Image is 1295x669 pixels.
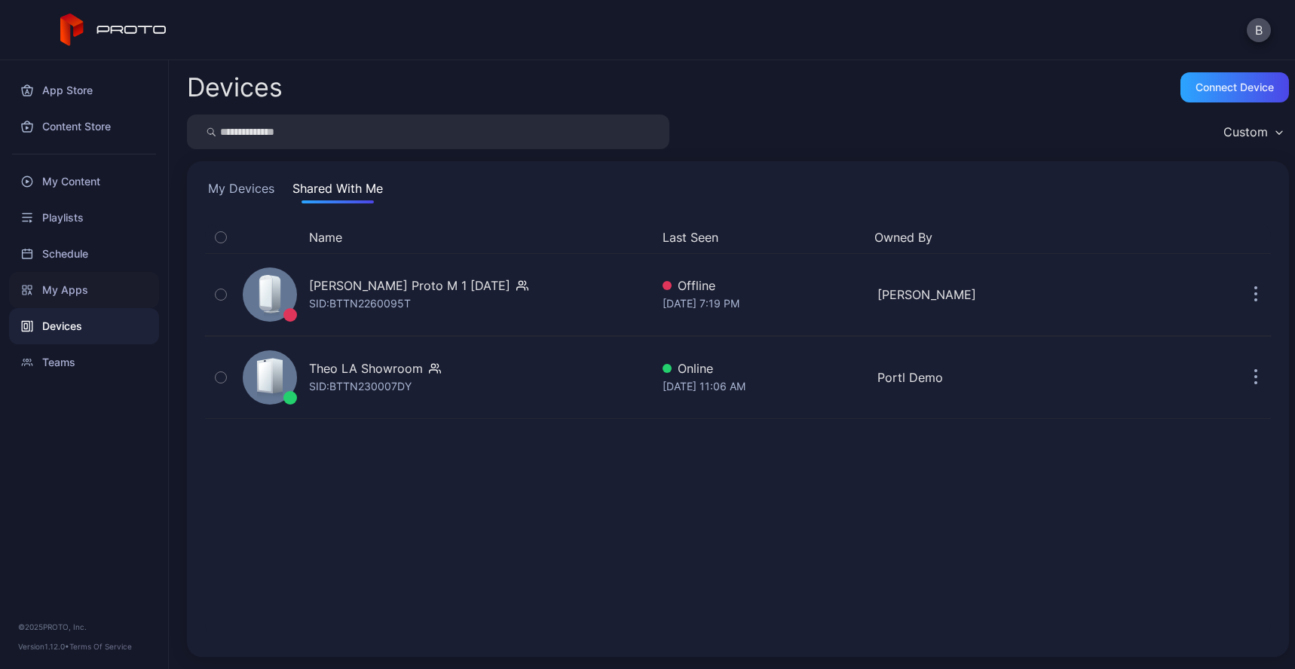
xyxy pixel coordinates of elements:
div: Portl Demo [877,368,1081,386]
a: Devices [9,308,159,344]
div: Update Device [1087,228,1223,246]
div: [PERSON_NAME] Proto M 1 [DATE] [309,276,510,295]
button: Connect device [1180,72,1289,102]
a: My Content [9,163,159,200]
div: Theo LA Showroom [309,359,423,377]
div: Offline [663,276,866,295]
div: [DATE] 7:19 PM [663,295,866,313]
h2: Devices [187,74,283,101]
button: Owned By [874,228,1075,246]
button: My Devices [205,179,277,203]
button: Shared With Me [289,179,386,203]
a: My Apps [9,272,159,308]
div: Options [1241,228,1271,246]
button: Name [309,228,342,246]
div: SID: BTTN230007DY [309,377,412,396]
div: Online [663,359,866,377]
div: SID: BTTN2260095T [309,295,411,313]
button: B [1247,18,1271,42]
a: Content Store [9,108,159,145]
a: Schedule [9,236,159,272]
div: © 2025 PROTO, Inc. [18,621,150,633]
a: Terms Of Service [69,642,132,651]
div: Connect device [1196,81,1274,93]
div: [DATE] 11:06 AM [663,377,866,396]
a: App Store [9,72,159,108]
div: [PERSON_NAME] [877,286,1081,304]
span: Version 1.12.0 • [18,642,69,651]
div: Custom [1223,124,1268,139]
button: Custom [1216,115,1289,149]
a: Teams [9,344,159,380]
a: Playlists [9,200,159,236]
button: Last Seen [663,228,863,246]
